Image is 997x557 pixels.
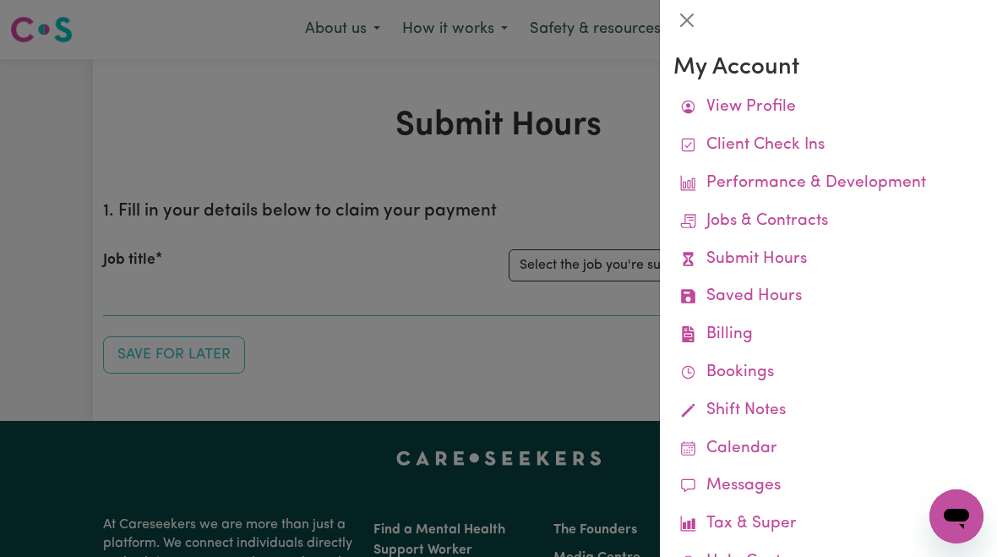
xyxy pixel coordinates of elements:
[673,54,983,82] h3: My Account
[673,505,983,543] a: Tax & Super
[673,278,983,316] a: Saved Hours
[673,89,983,127] a: View Profile
[673,241,983,279] a: Submit Hours
[673,203,983,241] a: Jobs & Contracts
[673,392,983,430] a: Shift Notes
[929,489,983,543] iframe: Button to launch messaging window
[673,467,983,505] a: Messages
[673,165,983,203] a: Performance & Development
[673,316,983,354] a: Billing
[673,354,983,392] a: Bookings
[673,7,700,34] button: Close
[673,127,983,165] a: Client Check Ins
[673,430,983,468] a: Calendar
